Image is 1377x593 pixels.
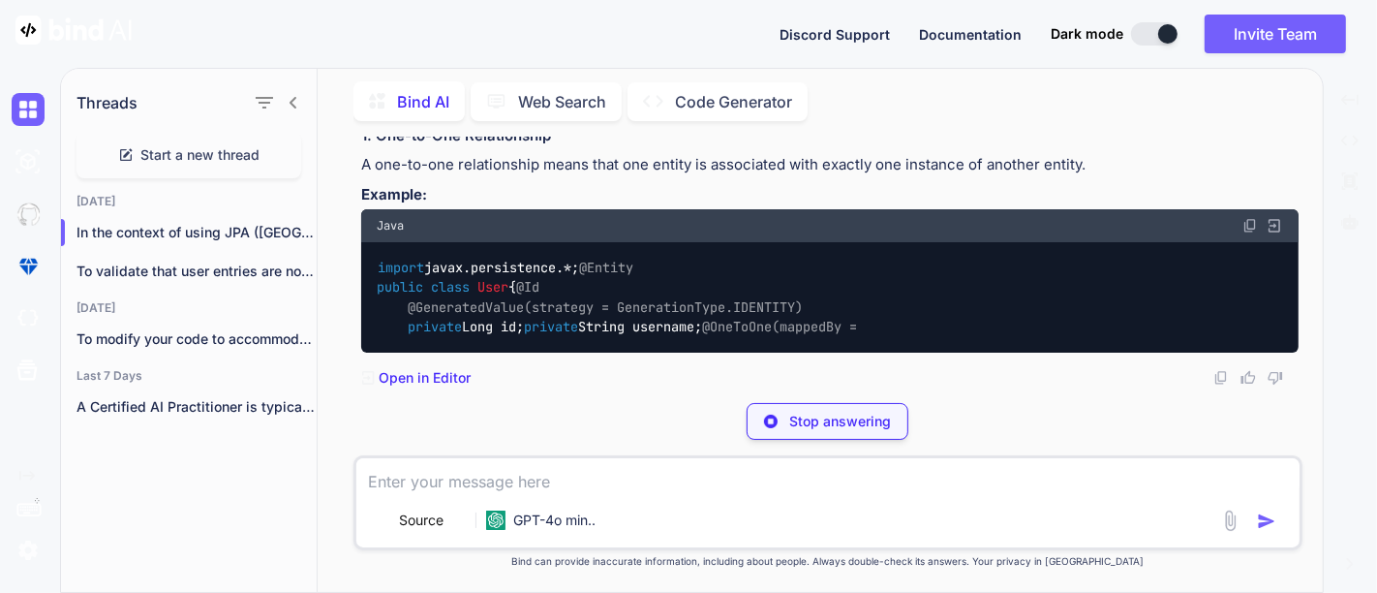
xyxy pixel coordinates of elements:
[378,259,424,276] span: import
[1213,370,1229,386] img: copy
[12,93,45,126] img: darkChat
[1257,512,1276,531] img: icon
[397,90,449,113] p: Bind AI
[361,125,1299,147] h3: 1. One-to-One Relationship
[61,368,317,384] h2: Last 7 Days
[361,185,427,203] strong: Example:
[513,511,596,530] p: GPT-4o min..
[780,24,890,45] button: Discord Support
[1268,370,1283,386] img: dislike
[61,300,317,316] h2: [DATE]
[486,511,505,530] img: GPT-4o mini
[1242,218,1258,234] img: copy
[1051,24,1123,44] span: Dark mode
[579,259,633,276] span: @Entity
[76,329,317,349] p: To modify your code to accommodate the...
[361,154,1299,176] p: A one-to-one relationship means that one entity is associated with exactly one instance of anothe...
[1240,370,1256,386] img: like
[61,194,317,209] h2: [DATE]
[1219,510,1241,532] img: attachment
[431,279,470,296] span: class
[524,319,578,336] span: private
[919,26,1022,43] span: Documentation
[477,279,508,296] span: User
[377,279,423,296] span: public
[379,368,471,388] p: Open in Editor
[789,412,891,431] p: Stop answering
[780,26,890,43] span: Discord Support
[76,223,317,242] p: In the context of using JPA ([GEOGRAPHIC_DATA]...
[408,298,803,316] span: @GeneratedValue(strategy = GenerationType.IDENTITY)
[1266,217,1283,234] img: Open in Browser
[15,16,132,45] img: Bind AI
[516,279,539,296] span: @Id
[12,145,45,178] img: darkAi-studio
[76,397,317,417] p: A Certified AI Practitioner is typically someone...
[408,319,462,336] span: private
[12,250,45,283] img: premium
[518,90,606,113] p: Web Search
[12,198,45,231] img: githubDark
[377,218,404,234] span: Java
[399,511,444,530] p: Source
[141,145,260,165] span: Start a new thread
[1205,15,1346,53] button: Invite Team
[449,513,466,529] img: Pick Models
[76,91,138,114] h1: Threads
[12,302,45,335] img: cloudideIcon
[377,258,858,337] code: javax.persistence.*; { Long id; String username;
[12,534,45,567] img: settings
[675,90,792,113] p: Code Generator
[702,319,857,336] span: @OneToOne(mappedBy =
[76,262,317,281] p: To validate that user entries are not...
[919,24,1022,45] button: Documentation
[353,554,1302,569] p: Bind can provide inaccurate information, including about people. Always double-check its answers....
